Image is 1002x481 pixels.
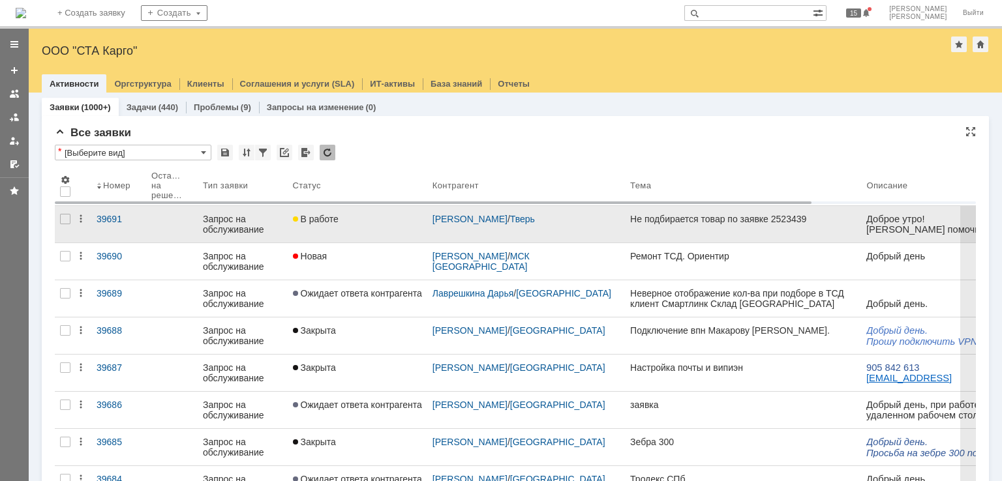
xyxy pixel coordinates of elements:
[433,437,508,447] a: [PERSON_NAME]
[433,181,479,190] div: Контрагент
[5,89,95,98] span: Руководитель склада
[630,181,651,190] div: Тема
[293,251,327,261] span: Новая
[91,243,146,280] a: 39690
[4,130,25,151] a: Мои заявки
[5,175,95,184] a: www. [DOMAIN_NAME]
[288,166,427,206] th: Статус
[127,102,157,112] a: Задачи
[433,288,514,299] a: Лаврешкина Дарья
[50,79,99,89] a: Активности
[298,145,314,160] div: Экспорт списка
[433,362,620,373] div: /
[288,243,427,280] a: Новая
[16,8,26,18] a: Перейти на домашнюю страницу
[141,5,207,21] div: Создать
[365,102,376,112] div: (0)
[288,280,427,317] a: Ожидает ответа контрагента
[433,400,508,410] a: [PERSON_NAME]
[433,325,508,336] a: [PERSON_NAME]
[97,325,141,336] div: 39688
[114,79,171,89] a: Оргструктура
[889,5,947,13] span: [PERSON_NAME]
[198,429,288,465] a: Запрос на обслуживание
[82,262,88,272] span: A
[109,254,133,264] span: cargo
[630,362,856,373] div: Настройка почты и випиэн
[240,79,355,89] a: Соглашения и услуги (SLA)
[427,166,625,206] th: Контрагент
[288,317,427,354] a: Закрыта
[42,44,951,57] div: ООО "СТА Карго"
[433,214,620,224] div: /
[889,13,947,21] span: [PERSON_NAME]
[16,8,26,18] img: logo
[4,83,25,104] a: Заявки на командах
[76,400,86,410] div: Действия
[293,214,339,224] span: В работе
[5,122,91,132] span: [STREET_ADDRESS]
[76,325,86,336] div: Действия
[136,254,144,264] span: ru
[97,251,141,261] div: 39690
[625,429,861,465] a: Зебра 300
[965,126,976,137] div: На всю страницу
[630,288,856,309] div: Неверное отображение кол-ва при подборе в ТСД клиент Смартлинк Склад [GEOGRAPHIC_DATA]
[91,206,146,242] a: 39691
[97,262,134,272] span: stacargo
[36,242,60,252] span: cargo
[91,129,94,139] span: .
[44,262,130,272] span: [PHONE_NUMBER]
[293,437,336,447] span: Закрыта
[76,251,86,261] div: Действия
[58,147,61,156] div: Настройки списка отличаются от сохраненных в виде
[293,400,422,410] span: Ожидает ответа контрагента
[21,168,68,179] span: TotalGroup
[630,437,856,447] div: Зебра 300
[42,242,51,252] span: @
[198,206,288,242] a: Запрос на обслуживание
[38,439,41,450] span: .
[133,254,136,264] span: .
[146,166,198,206] th: Осталось на решение
[54,129,91,139] span: stacargo
[42,10,68,21] span: OEBS
[38,242,40,252] span: .
[46,439,55,450] span: @
[510,362,605,373] a: [GEOGRAPHIC_DATA]
[70,278,89,288] span: com
[97,437,141,447] div: 39685
[87,267,97,278] span: @
[55,126,131,139] span: Все заявки
[5,78,77,87] span: [PERSON_NAME]
[91,429,146,465] a: 39685
[203,181,248,190] div: Тип заявки
[5,100,136,121] span: ОП [GEOGRAPHIC_DATA] ООО «СТА Карго»
[91,392,146,428] a: 39686
[433,325,620,336] div: /
[198,280,288,317] a: Запрос на обслуживание
[203,288,282,309] div: Запрос на обслуживание
[18,278,21,288] span: -
[82,254,87,264] span: e
[866,181,907,190] div: Описание
[433,214,508,224] a: [PERSON_NAME]
[97,400,141,410] div: 39686
[79,267,82,278] span: .
[625,166,861,206] th: Тема
[625,392,861,428] a: заявка
[370,79,415,89] a: ИТ-активы
[41,439,46,450] span: s
[239,145,254,160] div: Сортировка...
[431,79,482,89] a: База знаний
[10,106,71,117] span: С уважением,
[293,362,336,373] span: Закрыта
[103,181,130,190] div: Номер
[288,355,427,391] a: Закрыта
[630,251,856,261] div: Ремонт ТСД. Ориентир
[59,242,70,252] span: .ru
[630,214,856,224] div: Не подбирается товар по заявке 2523439
[87,262,97,272] span: @
[288,429,427,465] a: Закрыта
[267,102,364,112] a: Запросы на изменение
